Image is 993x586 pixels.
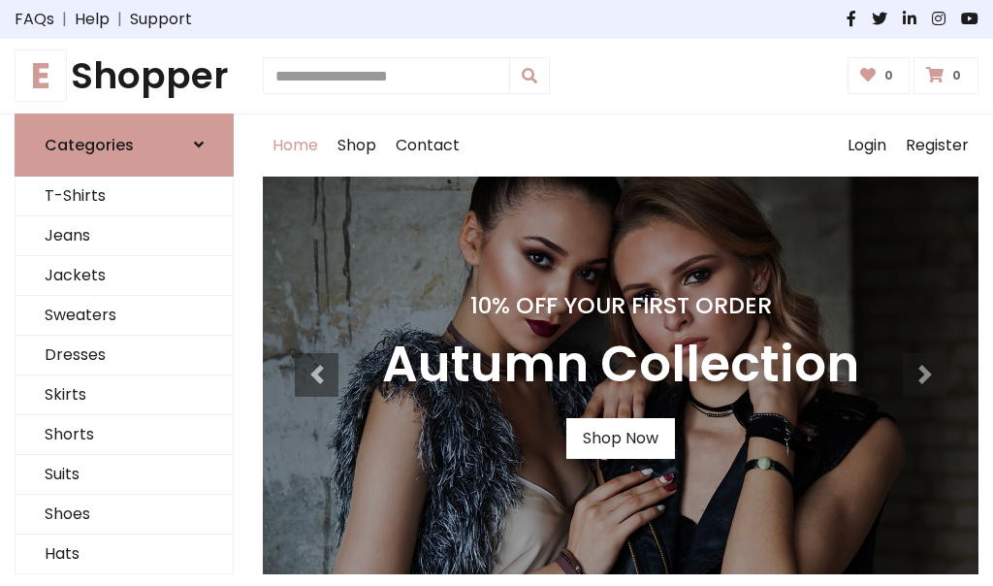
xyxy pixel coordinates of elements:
[947,67,966,84] span: 0
[15,49,67,102] span: E
[16,535,233,574] a: Hats
[848,57,911,94] a: 0
[386,114,469,177] a: Contact
[16,216,233,256] a: Jeans
[263,114,328,177] a: Home
[880,67,898,84] span: 0
[16,415,233,455] a: Shorts
[54,8,75,31] span: |
[110,8,130,31] span: |
[45,136,134,154] h6: Categories
[913,57,978,94] a: 0
[838,114,896,177] a: Login
[16,455,233,495] a: Suits
[16,256,233,296] a: Jackets
[382,292,859,319] h4: 10% Off Your First Order
[130,8,192,31] a: Support
[15,54,234,98] a: EShopper
[15,114,234,177] a: Categories
[15,54,234,98] h1: Shopper
[16,336,233,375] a: Dresses
[16,375,233,415] a: Skirts
[15,8,54,31] a: FAQs
[896,114,978,177] a: Register
[566,418,675,459] a: Shop Now
[16,495,233,535] a: Shoes
[328,114,386,177] a: Shop
[16,296,233,336] a: Sweaters
[382,335,859,395] h3: Autumn Collection
[16,177,233,216] a: T-Shirts
[75,8,110,31] a: Help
